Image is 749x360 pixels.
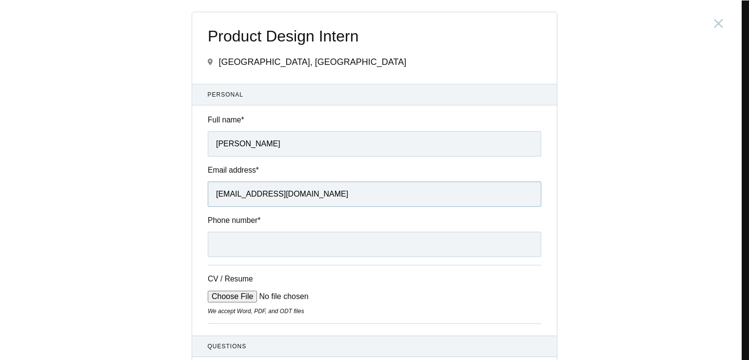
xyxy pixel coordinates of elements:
span: [GEOGRAPHIC_DATA], [GEOGRAPHIC_DATA] [218,57,406,67]
label: Full name [208,114,541,125]
span: Product Design Intern [208,28,541,45]
label: Email address [208,164,541,176]
label: Phone number [208,215,541,226]
span: Personal [208,90,542,99]
div: We accept Word, PDF, and ODT files [208,307,541,316]
label: CV / Resume [208,273,281,284]
span: Questions [208,342,542,351]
